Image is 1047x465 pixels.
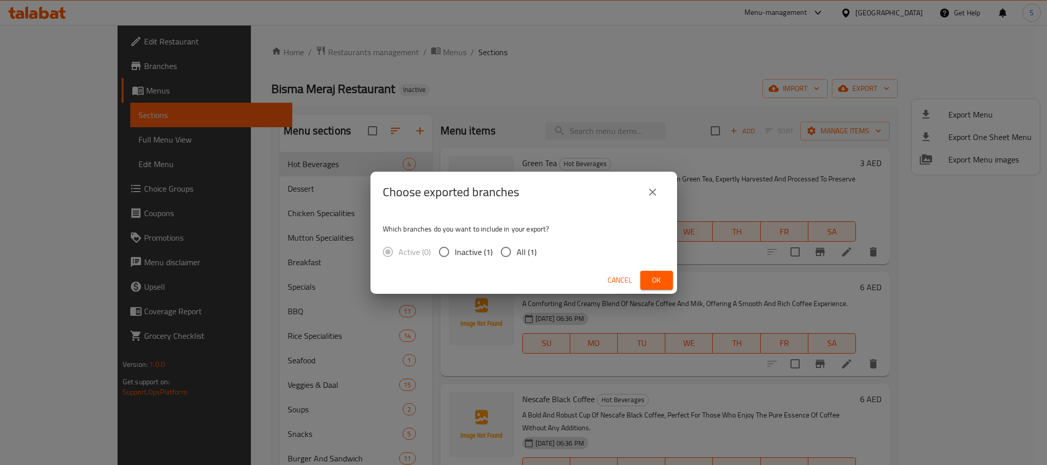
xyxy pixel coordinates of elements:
span: Active (0) [399,246,431,258]
button: Cancel [603,271,636,290]
span: Cancel [608,274,632,287]
p: Which branches do you want to include in your export? [383,224,665,234]
button: close [640,180,665,204]
button: Ok [640,271,673,290]
span: Ok [648,274,665,287]
span: Inactive (1) [455,246,493,258]
h2: Choose exported branches [383,184,519,200]
span: All (1) [517,246,537,258]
